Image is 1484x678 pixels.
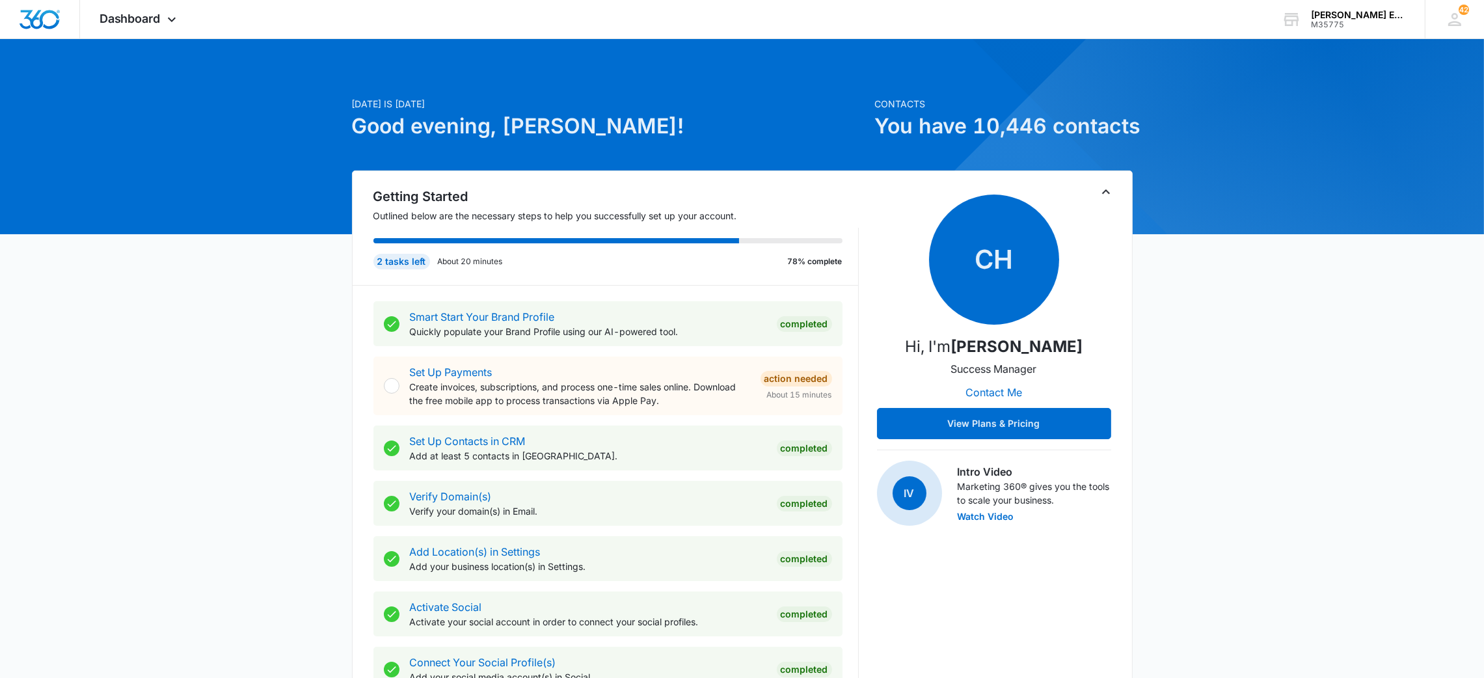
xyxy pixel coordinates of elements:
div: Completed [777,441,832,456]
p: About 20 minutes [438,256,503,267]
span: CH [929,195,1059,325]
p: Hi, I'm [905,335,1083,359]
button: Toggle Collapse [1098,184,1114,200]
div: notifications count [1459,5,1469,15]
p: [DATE] is [DATE] [352,97,867,111]
div: Completed [777,551,832,567]
a: Activate Social [410,601,482,614]
span: Dashboard [100,12,161,25]
strong: [PERSON_NAME] [951,337,1083,356]
div: Completed [777,606,832,622]
a: Verify Domain(s) [410,490,492,503]
a: Set Up Contacts in CRM [410,435,526,448]
div: account id [1311,20,1406,29]
div: Completed [777,662,832,677]
h2: Getting Started [373,187,859,206]
p: Contacts [875,97,1133,111]
h3: Intro Video [958,464,1111,480]
p: Activate your social account in order to connect your social profiles. [410,615,766,629]
span: 42 [1459,5,1469,15]
div: Action Needed [761,371,832,386]
button: View Plans & Pricing [877,408,1111,439]
p: Verify your domain(s) in Email. [410,504,766,518]
span: IV [893,476,926,510]
button: Watch Video [958,512,1014,521]
div: account name [1311,10,1406,20]
p: Create invoices, subscriptions, and process one-time sales online. Download the free mobile app t... [410,380,750,407]
button: Contact Me [952,377,1035,408]
div: 2 tasks left [373,254,430,269]
span: About 15 minutes [767,389,832,401]
a: Smart Start Your Brand Profile [410,310,555,323]
h1: You have 10,446 contacts [875,111,1133,142]
a: Set Up Payments [410,366,492,379]
a: Add Location(s) in Settings [410,545,541,558]
p: 78% complete [788,256,843,267]
div: Completed [777,316,832,332]
h1: Good evening, [PERSON_NAME]! [352,111,867,142]
p: Marketing 360® gives you the tools to scale your business. [958,480,1111,507]
a: Connect Your Social Profile(s) [410,656,556,669]
p: Success Manager [951,361,1037,377]
p: Add your business location(s) in Settings. [410,560,766,573]
p: Quickly populate your Brand Profile using our AI-powered tool. [410,325,766,338]
p: Outlined below are the necessary steps to help you successfully set up your account. [373,209,859,223]
p: Add at least 5 contacts in [GEOGRAPHIC_DATA]. [410,449,766,463]
div: Completed [777,496,832,511]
